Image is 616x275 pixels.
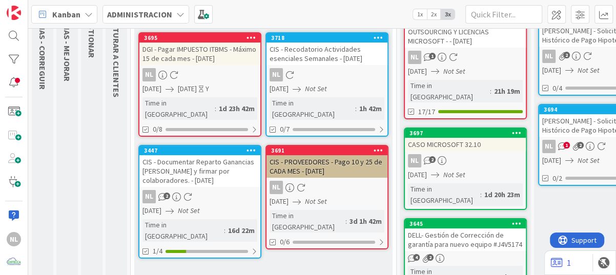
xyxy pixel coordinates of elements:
span: [DATE] [142,205,161,216]
div: CIS - FACTURACION MENSUAL OUTSOURCING Y LICENCIAS MICROSOFT - - [DATE] [405,16,526,48]
div: 3695 [139,33,260,43]
a: 3695DGI - Pagar IMPUESTO ITBMS - Máximo 15 de cada mes - [DATE]NL[DATE][DATE]YTime in [GEOGRAPHIC... [138,32,261,137]
div: DGI - Pagar IMPUESTO ITBMS - Máximo 15 de cada mes - [DATE] [139,43,260,65]
div: 3447CIS - Documentar Reparto Ganancias [PERSON_NAME] y firmar por colaboradores. - [DATE] [139,146,260,187]
div: NL [266,68,387,81]
a: 3697CASO MICROSOFT 32.10NL[DATE]Not SetTime in [GEOGRAPHIC_DATA]:1d 20h 23m [404,128,527,210]
div: 3691 [266,146,387,155]
div: 3645DELL- Gestión de Corrección de garantía para nuevo equipo #J4V5174 [405,219,526,251]
span: 1/4 [153,246,162,257]
a: 3691CIS - PROVEEDORES - Pago 10 y 25 de CADA MES - [DATE]NL[DATE]Not SetTime in [GEOGRAPHIC_DATA]... [265,145,388,249]
span: [DATE] [408,170,427,180]
span: Support [22,2,47,14]
div: 3447 [144,147,260,154]
div: CASO MICROSOFT 32.10 [405,138,526,151]
span: 3x [441,9,455,19]
div: 3645 [405,219,526,228]
div: Time in [GEOGRAPHIC_DATA] [408,183,480,206]
span: [DATE] [270,83,289,94]
span: 2 [577,142,584,149]
div: Time in [GEOGRAPHIC_DATA] [270,97,355,120]
div: 3447 [139,146,260,155]
div: NL [542,50,556,63]
div: NL [142,190,156,203]
div: NL [266,181,387,194]
span: : [490,86,491,97]
div: 3645 [409,220,526,227]
span: 17/17 [418,107,435,117]
div: Time in [GEOGRAPHIC_DATA] [142,219,224,242]
i: Not Set [578,156,600,165]
div: Time in [GEOGRAPHIC_DATA] [270,210,345,232]
div: CIS - Documentar Reparto Ganancias [PERSON_NAME] y firmar por colaboradores. - [DATE] [139,155,260,187]
input: Quick Filter... [465,5,542,24]
div: 3691 [271,147,387,154]
span: : [215,103,216,114]
div: NL [542,140,556,153]
span: 2 [563,52,570,58]
a: CIS - FACTURACION MENSUAL OUTSOURCING Y LICENCIAS MICROSOFT - - [DATE]NL[DATE]Not SetTime in [GEO... [404,6,527,119]
span: [DATE] [542,155,561,166]
span: 0/4 [552,83,562,94]
a: 3718CIS - Recodatorio Actividades esenciales Semanales - [DATE]NL[DATE]Not SetTime in [GEOGRAPHIC... [265,32,388,137]
div: 3718 [271,34,387,41]
div: CIS - Recodatorio Actividades esenciales Semanales - [DATE] [266,43,387,65]
span: 2x [427,9,441,19]
i: Not Set [443,170,465,179]
span: [DATE] [142,83,161,94]
a: 1 [551,257,571,269]
span: 2 [163,193,170,199]
div: NL [7,232,21,246]
div: 21h 19m [491,86,523,97]
div: Time in [GEOGRAPHIC_DATA] [408,80,490,102]
i: Not Set [305,84,327,93]
div: NL [405,154,526,167]
div: NL [408,154,421,167]
div: NL [270,181,283,194]
span: 4 [413,254,420,261]
div: 3697 [405,129,526,138]
div: DELL- Gestión de Corrección de garantía para nuevo equipo #J4V5174 [405,228,526,251]
div: Time in [GEOGRAPHIC_DATA] [142,97,215,120]
img: Visit kanbanzone.com [7,6,21,20]
div: 16d 22m [225,225,257,236]
div: 1d 20h 23m [482,189,523,200]
span: [DATE] [408,66,427,77]
div: 3697 [409,130,526,137]
span: [DATE] [270,196,289,207]
span: : [345,216,347,227]
div: 3697CASO MICROSOFT 32.10 [405,129,526,151]
div: 3718CIS - Recodatorio Actividades esenciales Semanales - [DATE] [266,33,387,65]
div: 1d 23h 42m [216,103,257,114]
div: NL [139,68,260,81]
span: 1 [563,142,570,149]
i: Not Set [178,206,200,215]
span: 0/2 [552,173,562,184]
div: 3691CIS - PROVEEDORES - Pago 10 y 25 de CADA MES - [DATE] [266,146,387,178]
span: 0/7 [280,124,290,135]
span: : [480,189,482,200]
b: ADMINISTRACION [107,9,172,19]
span: : [355,103,357,114]
span: 2 [429,156,436,163]
span: 1x [413,9,427,19]
a: 3447CIS - Documentar Reparto Ganancias [PERSON_NAME] y firmar por colaboradores. - [DATE]NL[DATE]... [138,145,261,259]
div: 3695DGI - Pagar IMPUESTO ITBMS - Máximo 15 de cada mes - [DATE] [139,33,260,65]
div: NL [139,190,260,203]
div: CIS - PROVEEDORES - Pago 10 y 25 de CADA MES - [DATE] [266,155,387,178]
span: 0/6 [280,237,290,247]
div: NL [270,68,283,81]
div: 3d 1h 42m [347,216,384,227]
span: 2 [427,254,434,261]
div: 1h 42m [357,103,384,114]
span: [DATE] [542,65,561,76]
div: 3718 [266,33,387,43]
div: Y [206,83,209,94]
span: 1 [429,53,436,59]
img: avatar [7,255,21,269]
span: : [224,225,225,236]
i: Not Set [578,66,600,75]
div: NL [405,51,526,64]
i: Not Set [305,197,327,206]
span: [DATE] [178,83,197,94]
